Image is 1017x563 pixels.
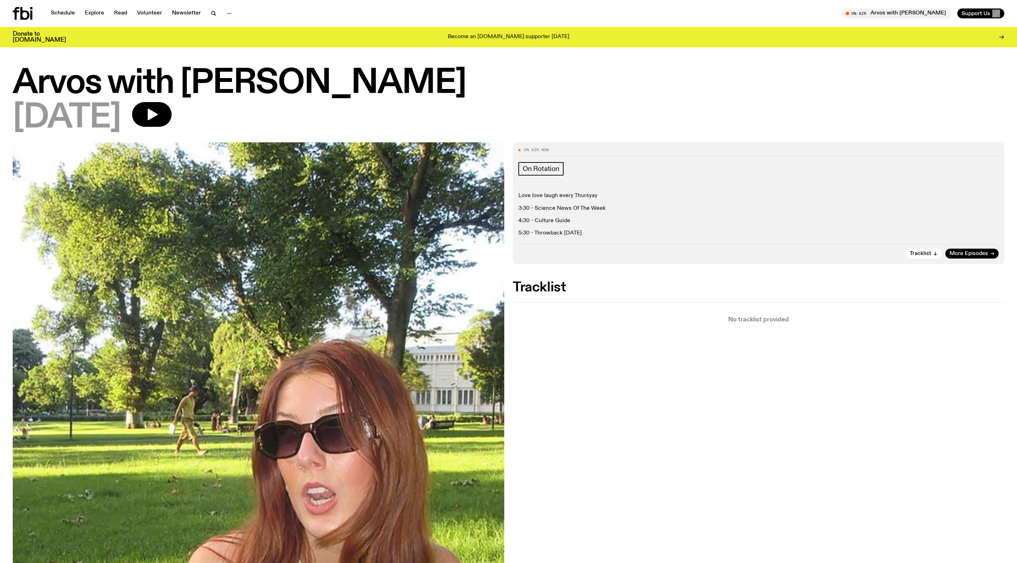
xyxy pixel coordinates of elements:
[524,148,549,152] span: On Air Now
[47,8,79,18] a: Schedule
[81,8,108,18] a: Explore
[962,10,990,17] span: Support Us
[842,8,952,18] button: On AirArvos with [PERSON_NAME]
[133,8,166,18] a: Volunteer
[905,249,942,259] button: Tracklist
[518,162,564,176] a: On Rotation
[513,281,1004,294] h2: Tracklist
[945,249,999,259] a: More Episodes
[518,218,999,224] p: 4:30 - Culture Guide
[523,165,559,173] span: On Rotation
[518,205,999,212] p: 3:30 - Science News Of The Week
[110,8,131,18] a: Read
[518,192,999,199] p: Love love laugh every Thursyay
[13,67,1004,99] h1: Arvos with [PERSON_NAME]
[168,8,205,18] a: Newsletter
[910,251,931,256] span: Tracklist
[950,251,988,256] span: More Episodes
[513,317,1004,323] p: No tracklist provided
[13,102,121,134] span: [DATE]
[448,34,569,40] p: Become an [DOMAIN_NAME] supporter [DATE]
[957,8,1004,18] button: Support Us
[13,31,66,43] h3: Donate to [DOMAIN_NAME]
[518,230,999,237] p: 5:30 - Throwback [DATE]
